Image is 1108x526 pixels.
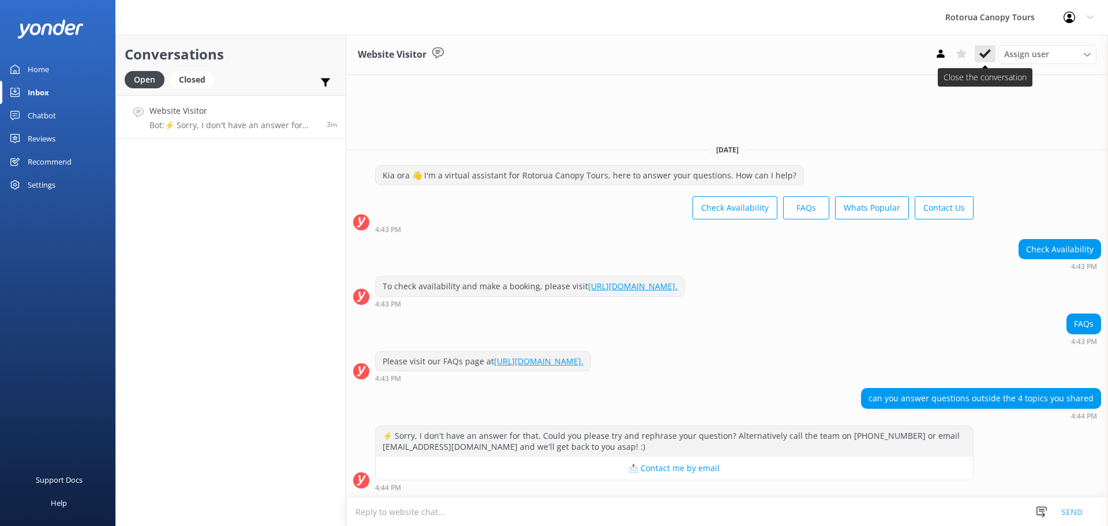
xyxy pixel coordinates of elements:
[861,412,1101,420] div: Sep 18 2025 04:44pm (UTC +12:00) Pacific/Auckland
[36,468,83,491] div: Support Docs
[692,196,777,219] button: Check Availability
[28,150,72,173] div: Recommend
[1019,262,1101,270] div: Sep 18 2025 04:43pm (UTC +12:00) Pacific/Auckland
[375,375,401,382] strong: 4:43 PM
[376,166,803,185] div: Kia ora 👋 I'm a virtual assistant for Rotorua Canopy Tours, here to answer your questions. How ca...
[375,300,685,308] div: Sep 18 2025 04:43pm (UTC +12:00) Pacific/Auckland
[783,196,829,219] button: FAQs
[116,95,346,139] a: Website VisitorBot:⚡ Sorry, I don't have an answer for that. Could you please try and rephrase yo...
[376,426,973,457] div: ⚡ Sorry, I don't have an answer for that. Could you please try and rephrase your question? Altern...
[1019,240,1100,259] div: Check Availability
[835,196,909,219] button: Whats Popular
[149,105,318,117] h4: Website Visitor
[494,356,583,367] a: [URL][DOMAIN_NAME].
[375,225,974,233] div: Sep 18 2025 04:43pm (UTC +12:00) Pacific/Auckland
[588,281,677,292] a: [URL][DOMAIN_NAME].
[170,71,214,88] div: Closed
[149,120,318,130] p: Bot: ⚡ Sorry, I don't have an answer for that. Could you please try and rephrase your question? A...
[125,71,164,88] div: Open
[376,457,973,480] button: 📩 Contact me by email
[1004,48,1049,61] span: Assign user
[28,104,56,127] div: Chatbot
[1066,337,1101,345] div: Sep 18 2025 04:43pm (UTC +12:00) Pacific/Auckland
[28,173,55,196] div: Settings
[28,58,49,81] div: Home
[375,374,591,382] div: Sep 18 2025 04:43pm (UTC +12:00) Pacific/Auckland
[170,73,220,85] a: Closed
[1071,338,1097,345] strong: 4:43 PM
[915,196,974,219] button: Contact Us
[998,45,1096,64] div: Assign User
[51,491,67,514] div: Help
[17,20,84,39] img: yonder-white-logo.png
[375,226,401,233] strong: 4:43 PM
[28,127,55,150] div: Reviews
[358,47,426,62] h3: Website Visitor
[709,145,746,155] span: [DATE]
[28,81,49,104] div: Inbox
[125,73,170,85] a: Open
[125,43,337,65] h2: Conversations
[376,277,684,296] div: To check availability and make a booking, please visit
[1067,314,1100,334] div: FAQs
[1071,263,1097,270] strong: 4:43 PM
[375,484,401,491] strong: 4:44 PM
[376,352,590,371] div: Please visit our FAQs page at
[862,389,1100,408] div: can you answer questions outside the 4 topics you shared
[375,483,974,491] div: Sep 18 2025 04:44pm (UTC +12:00) Pacific/Auckland
[327,120,337,129] span: Sep 18 2025 04:44pm (UTC +12:00) Pacific/Auckland
[1071,413,1097,420] strong: 4:44 PM
[375,301,401,308] strong: 4:43 PM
